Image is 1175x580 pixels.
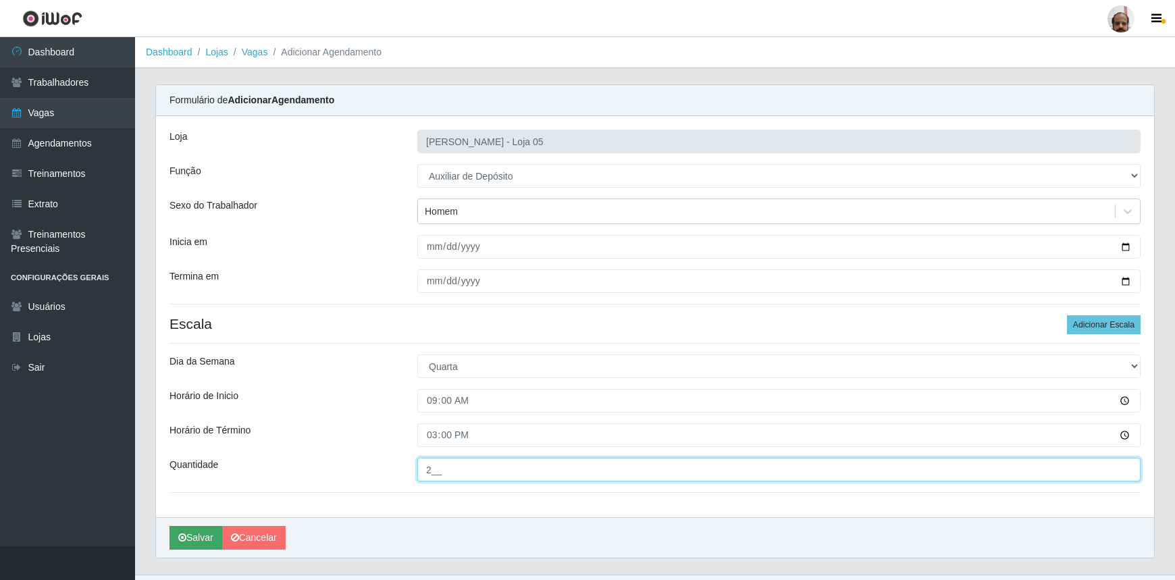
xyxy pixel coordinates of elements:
label: Dia da Semana [169,354,235,369]
input: Informe a quantidade... [417,458,1141,481]
label: Função [169,164,201,178]
label: Quantidade [169,458,218,472]
a: Vagas [242,47,268,57]
strong: Adicionar Agendamento [228,95,334,105]
input: 00/00/0000 [417,235,1141,259]
div: Formulário de [156,85,1154,116]
input: 00/00/0000 [417,269,1141,293]
input: 00:00 [417,389,1141,413]
label: Horário de Inicio [169,389,238,403]
a: Dashboard [146,47,192,57]
a: Lojas [205,47,228,57]
h4: Escala [169,315,1141,332]
label: Inicia em [169,235,207,249]
div: Homem [425,205,458,219]
img: CoreUI Logo [22,10,82,27]
button: Salvar [169,526,222,550]
input: 00:00 [417,423,1141,447]
label: Loja [169,130,187,144]
li: Adicionar Agendamento [267,45,382,59]
label: Horário de Término [169,423,251,438]
nav: breadcrumb [135,37,1175,68]
button: Adicionar Escala [1067,315,1141,334]
a: Cancelar [222,526,286,550]
label: Sexo do Trabalhador [169,199,257,213]
label: Termina em [169,269,219,284]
